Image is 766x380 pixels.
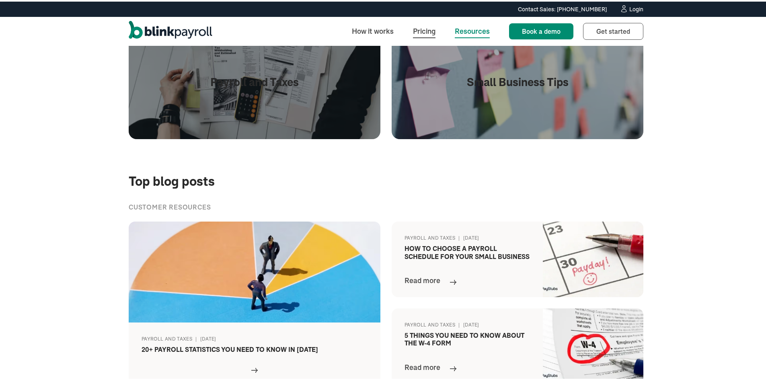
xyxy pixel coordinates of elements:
[407,21,442,38] a: Pricing
[200,334,216,341] div: [DATE]
[620,3,643,12] a: Login
[458,320,460,327] div: |
[405,243,530,259] h3: How to Choose a Payroll Schedule for Your Small Business
[463,233,479,240] div: [DATE]
[405,320,455,327] div: Payroll and Taxes
[345,21,400,38] a: How it works
[129,24,380,138] a: Payroll and Taxes
[142,344,368,352] h3: 20+ Payroll Statistics You Need to Know in [DATE]
[129,19,212,40] a: home
[210,74,299,88] h1: Payroll and Taxes
[463,320,479,327] div: [DATE]
[596,26,630,34] span: Get started
[522,26,561,34] span: Book a demo
[509,22,573,38] a: Book a demo
[448,21,496,38] a: Resources
[458,233,460,240] div: |
[195,334,197,341] div: |
[629,5,643,10] div: Login
[467,74,569,88] h1: Small Business Tips
[142,334,192,341] div: Payroll and Taxes
[392,24,643,138] a: Small Business Tips
[129,201,643,210] div: customer resources
[405,273,440,284] div: Read more
[518,4,607,12] div: Contact Sales: [PHONE_NUMBER]
[405,330,530,345] h3: 5 Things You Need to Know About the W-4 Form
[583,21,643,38] a: Get started
[405,233,455,240] div: Payroll and Taxes
[405,360,440,371] div: Read more
[129,173,643,188] h2: Top blog posts
[392,220,643,296] a: Payroll and Taxes|[DATE]How to Choose a Payroll Schedule for Your Small BusinessRead more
